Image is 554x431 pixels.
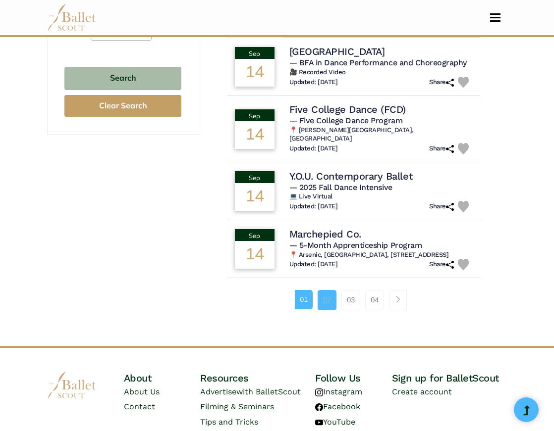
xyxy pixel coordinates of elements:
[64,67,181,90] button: Search
[341,290,360,310] a: 03
[392,387,452,396] a: Create account
[235,171,275,183] div: Sep
[235,183,275,211] div: 14
[289,144,338,153] h6: Updated: [DATE]
[315,403,323,411] img: facebook logo
[318,290,336,310] a: 02
[289,251,473,259] h6: 📍 Arsenic, [GEOGRAPHIC_DATA], [STREET_ADDRESS]
[235,121,275,149] div: 14
[236,387,301,396] span: with BalletScout
[289,192,473,201] h6: 💻 Live Virtual
[289,260,338,269] h6: Updated: [DATE]
[124,372,201,384] h4: About
[235,47,275,59] div: Sep
[484,13,507,22] button: Toggle navigation
[429,202,454,211] h6: Share
[315,419,323,427] img: youtube logo
[429,260,454,269] h6: Share
[315,372,392,384] h4: Follow Us
[315,388,323,396] img: instagram logo
[64,95,181,117] button: Clear Search
[200,417,258,427] a: Tips and Tricks
[315,387,362,396] a: Instagram
[315,417,355,427] a: YouTube
[289,202,338,211] h6: Updated: [DATE]
[392,372,507,384] h4: Sign up for BalletScout
[315,402,360,411] a: Facebook
[47,372,97,399] img: logo
[289,45,385,58] h4: [GEOGRAPHIC_DATA]
[289,228,361,240] h4: Marchepied Co.
[289,58,467,67] span: — BFA in Dance Performance and Choreography
[235,109,275,121] div: Sep
[289,240,422,250] span: — 5-Month Apprenticeship Program
[235,241,275,269] div: 14
[289,78,338,87] h6: Updated: [DATE]
[295,290,313,309] a: 01
[235,59,275,87] div: 14
[124,387,160,396] a: About Us
[295,290,412,310] nav: Page navigation example
[289,68,473,77] h6: 🎥 Recorded Video
[200,372,315,384] h4: Resources
[200,387,301,396] a: Advertisewith BalletScout
[289,183,392,192] span: — 2025 Fall Dance Intensive
[235,229,275,241] div: Sep
[200,402,274,411] a: Filming & Seminars
[429,78,454,87] h6: Share
[429,144,454,153] h6: Share
[289,116,403,125] span: — Five College Dance Program
[124,402,155,411] a: Contact
[365,290,384,310] a: 04
[289,103,406,116] h4: Five College Dance (FCD)
[289,126,473,143] h6: 📍 [PERSON_NAME][GEOGRAPHIC_DATA], [GEOGRAPHIC_DATA]
[289,170,413,183] h4: Y.O.U. Contemporary Ballet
